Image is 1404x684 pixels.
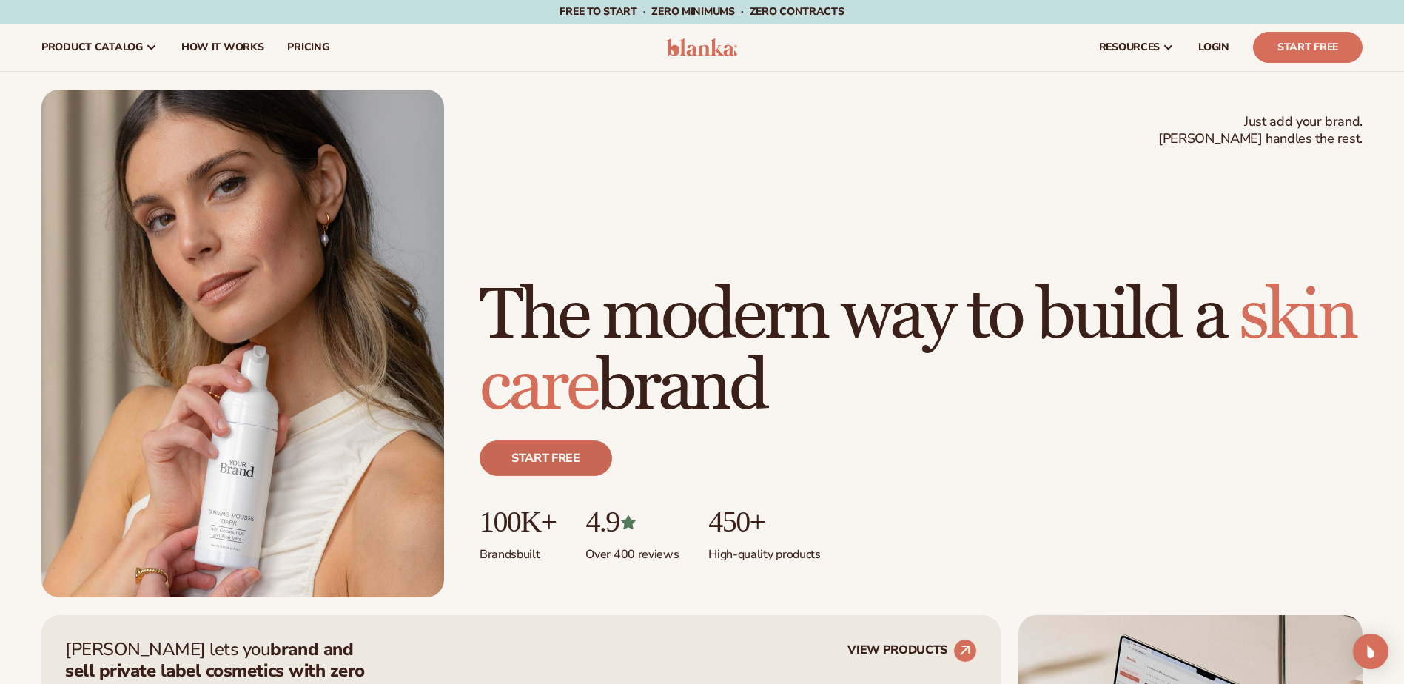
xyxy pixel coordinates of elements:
[585,538,679,563] p: Over 400 reviews
[1198,41,1229,53] span: LOGIN
[847,639,977,663] a: VIEW PRODUCTS
[169,24,276,71] a: How It Works
[480,506,556,538] p: 100K+
[181,41,264,53] span: How It Works
[287,41,329,53] span: pricing
[1099,41,1160,53] span: resources
[1186,24,1241,71] a: LOGIN
[41,41,143,53] span: product catalog
[1158,113,1363,148] span: Just add your brand. [PERSON_NAME] handles the rest.
[1087,24,1186,71] a: resources
[667,38,737,56] img: logo
[480,538,556,563] p: Brands built
[708,538,820,563] p: High-quality products
[480,272,1356,430] span: skin care
[585,506,679,538] p: 4.9
[41,90,444,597] img: Female holding tanning mousse.
[480,440,612,476] a: Start free
[480,281,1363,423] h1: The modern way to build a brand
[708,506,820,538] p: 450+
[560,4,844,19] span: Free to start · ZERO minimums · ZERO contracts
[30,24,169,71] a: product catalog
[1253,32,1363,63] a: Start Free
[1353,634,1388,669] div: Open Intercom Messenger
[275,24,340,71] a: pricing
